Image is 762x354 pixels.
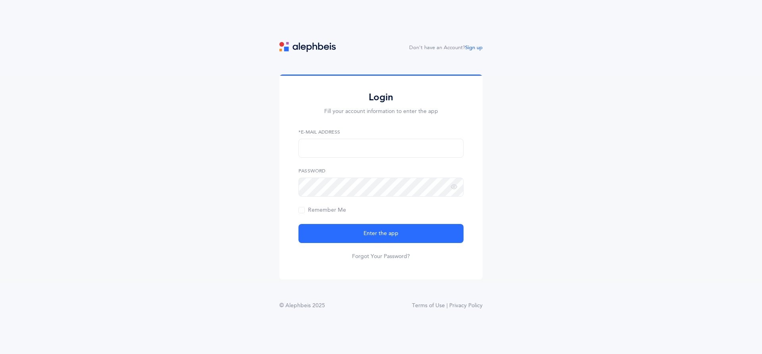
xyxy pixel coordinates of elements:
span: Enter the app [364,230,398,238]
div: © Alephbeis 2025 [279,302,325,310]
a: Forgot Your Password? [352,253,410,260]
button: Enter the app [298,224,464,243]
p: Fill your account information to enter the app [298,107,464,116]
img: logo.svg [279,42,336,52]
a: Sign up [465,45,483,50]
div: Don't have an Account? [409,44,483,52]
label: *E-Mail Address [298,128,464,136]
a: Terms of Use | Privacy Policy [412,302,483,310]
label: Password [298,167,464,174]
span: Remember Me [298,207,346,213]
h2: Login [298,91,464,103]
